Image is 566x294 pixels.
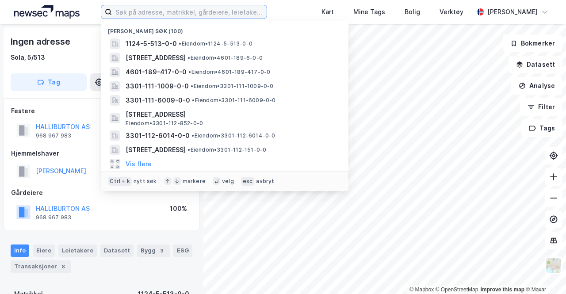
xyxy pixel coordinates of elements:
[511,77,562,95] button: Analyse
[59,262,68,271] div: 8
[191,83,273,90] span: Eiendom • 3301-111-1009-0-0
[14,5,80,19] img: logo.a4113a55bc3d86da70a041830d287a7e.svg
[520,98,562,116] button: Filter
[192,97,275,104] span: Eiendom • 3301-111-6009-0-0
[487,7,538,17] div: [PERSON_NAME]
[126,159,152,169] button: Vis flere
[11,148,192,159] div: Hjemmelshaver
[191,83,193,89] span: •
[11,106,192,116] div: Festere
[522,252,566,294] div: Kontrollprogram for chat
[405,7,420,17] div: Bolig
[11,187,192,198] div: Gårdeiere
[173,244,192,257] div: ESG
[11,52,45,63] div: Sola, 5/513
[11,34,72,49] div: Ingen adresse
[126,95,190,106] span: 3301-111-6009-0-0
[101,21,348,37] div: [PERSON_NAME] søk (100)
[36,214,71,221] div: 968 967 983
[187,146,190,153] span: •
[187,146,266,153] span: Eiendom • 3301-112-151-0-0
[179,40,252,47] span: Eiendom • 1124-5-513-0-0
[126,81,189,92] span: 3301-111-1009-0-0
[187,54,263,61] span: Eiendom • 4601-189-6-0-0
[126,109,338,120] span: [STREET_ADDRESS]
[188,69,270,76] span: Eiendom • 4601-189-417-0-0
[409,286,434,293] a: Mapbox
[126,38,177,49] span: 1124-5-513-0-0
[134,178,157,185] div: nytt søk
[11,73,87,91] button: Tag
[58,244,97,257] div: Leietakere
[353,7,385,17] div: Mine Tags
[33,244,55,257] div: Eiere
[126,67,187,77] span: 4601-189-417-0-0
[126,53,186,63] span: [STREET_ADDRESS]
[509,56,562,73] button: Datasett
[188,69,191,75] span: •
[11,244,29,257] div: Info
[170,203,187,214] div: 100%
[222,178,234,185] div: velg
[112,5,267,19] input: Søk på adresse, matrikkel, gårdeiere, leietakere eller personer
[137,244,170,257] div: Bygg
[191,132,275,139] span: Eiendom • 3301-112-6014-0-0
[241,177,255,186] div: esc
[522,252,566,294] iframe: Chat Widget
[126,130,190,141] span: 3301-112-6014-0-0
[108,177,132,186] div: Ctrl + k
[126,145,186,155] span: [STREET_ADDRESS]
[521,119,562,137] button: Tags
[157,246,166,255] div: 3
[187,54,190,61] span: •
[192,97,195,103] span: •
[11,260,71,273] div: Transaksjoner
[256,178,274,185] div: avbryt
[321,7,334,17] div: Kart
[183,178,206,185] div: markere
[191,132,194,139] span: •
[179,40,181,47] span: •
[436,286,478,293] a: OpenStreetMap
[100,244,134,257] div: Datasett
[503,34,562,52] button: Bokmerker
[481,286,524,293] a: Improve this map
[126,120,203,127] span: Eiendom • 3301-112-852-0-0
[440,7,463,17] div: Verktøy
[36,132,71,139] div: 968 967 983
